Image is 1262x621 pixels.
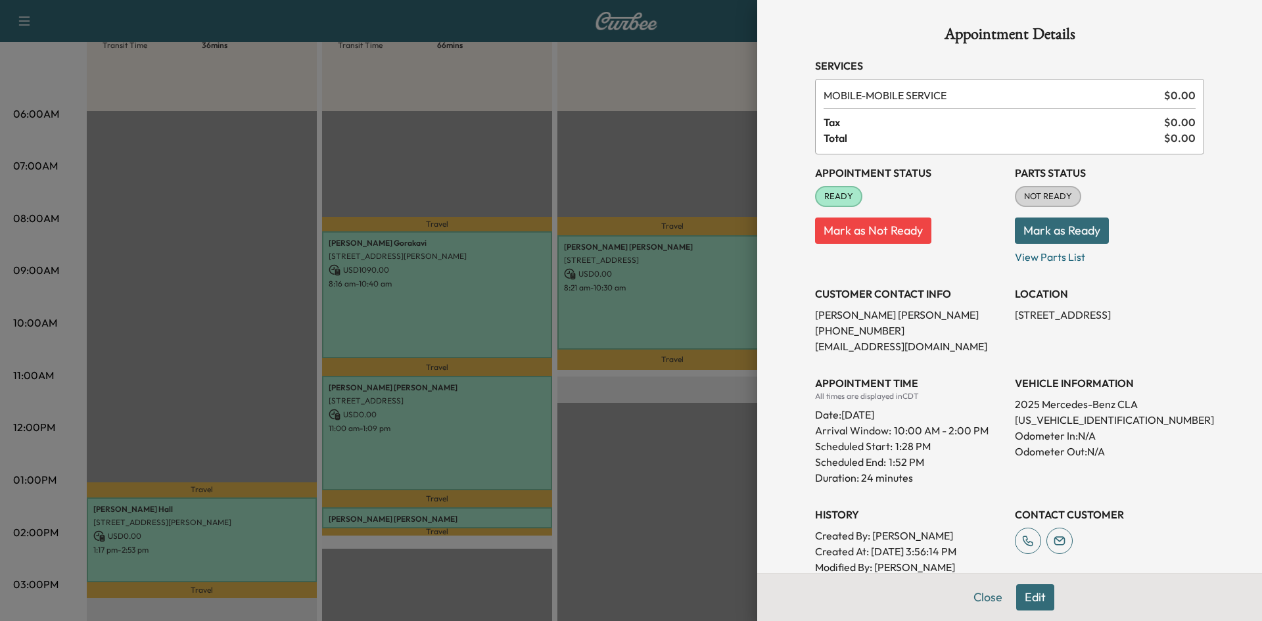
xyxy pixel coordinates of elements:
[815,338,1004,354] p: [EMAIL_ADDRESS][DOMAIN_NAME]
[815,423,1004,438] p: Arrival Window:
[894,423,989,438] span: 10:00 AM - 2:00 PM
[815,438,893,454] p: Scheduled Start:
[824,130,1164,146] span: Total
[1016,190,1080,203] span: NOT READY
[1015,412,1204,428] p: [US_VEHICLE_IDENTIFICATION_NUMBER]
[815,286,1004,302] h3: CUSTOMER CONTACT INFO
[815,391,1004,402] div: All times are displayed in CDT
[1015,307,1204,323] p: [STREET_ADDRESS]
[1015,218,1109,244] button: Mark as Ready
[1164,130,1196,146] span: $ 0.00
[1015,428,1204,444] p: Odometer In: N/A
[815,543,1004,559] p: Created At : [DATE] 3:56:14 PM
[1164,114,1196,130] span: $ 0.00
[815,507,1004,522] h3: History
[815,26,1204,47] h1: Appointment Details
[815,528,1004,543] p: Created By : [PERSON_NAME]
[824,114,1164,130] span: Tax
[815,58,1204,74] h3: Services
[1015,507,1204,522] h3: CONTACT CUSTOMER
[815,470,1004,486] p: Duration: 24 minutes
[815,165,1004,181] h3: Appointment Status
[889,454,924,470] p: 1:52 PM
[1015,286,1204,302] h3: LOCATION
[815,402,1004,423] div: Date: [DATE]
[965,584,1011,610] button: Close
[1015,165,1204,181] h3: Parts Status
[815,454,886,470] p: Scheduled End:
[895,438,931,454] p: 1:28 PM
[815,375,1004,391] h3: APPOINTMENT TIME
[1015,244,1204,265] p: View Parts List
[815,307,1004,323] p: [PERSON_NAME] [PERSON_NAME]
[824,87,1159,103] span: MOBILE SERVICE
[1015,375,1204,391] h3: VEHICLE INFORMATION
[1015,444,1204,459] p: Odometer Out: N/A
[815,559,1004,575] p: Modified By : [PERSON_NAME]
[1016,584,1054,610] button: Edit
[1015,396,1204,412] p: 2025 Mercedes-Benz CLA
[816,190,861,203] span: READY
[1164,87,1196,103] span: $ 0.00
[815,218,931,244] button: Mark as Not Ready
[815,323,1004,338] p: [PHONE_NUMBER]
